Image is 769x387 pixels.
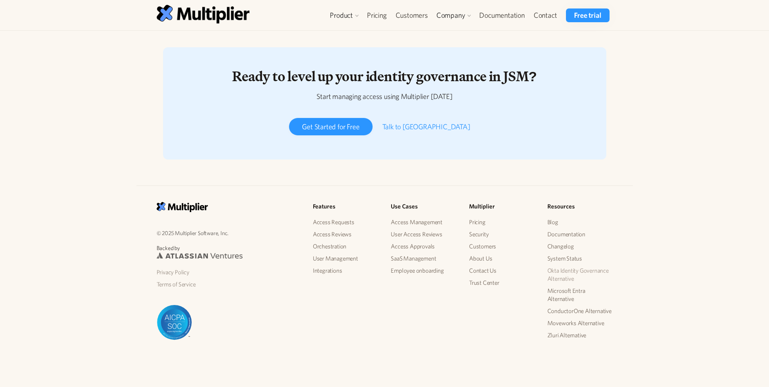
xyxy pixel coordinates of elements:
a: Customers [469,240,534,252]
div: Company [432,8,475,22]
a: Zluri Alternative [547,329,613,341]
a: User Access Reviews [391,228,456,240]
a: Integrations [313,265,378,277]
a: Talk to [GEOGRAPHIC_DATA] [376,118,477,135]
a: Access Requests [313,216,378,228]
a: About Us [469,252,534,265]
div: Product [330,11,353,20]
a: Privacy Policy [157,266,300,278]
a: Customers [391,8,432,22]
a: Access Approvals [391,240,456,252]
div: Company [436,11,465,20]
a: Contact [529,8,562,22]
a: Pricing [469,216,534,228]
a: Documentation [475,8,529,22]
h5: Features [313,202,378,211]
a: Pricing [362,8,391,22]
a: Free trial [566,8,609,22]
h5: Resources [547,202,613,211]
a: ConductorOne Alternative [547,305,613,317]
div: Product [326,8,362,22]
p: Start managing access using Multiplier [DATE] [289,91,480,102]
h5: Multiplier [469,202,534,211]
a: Contact Us [469,265,534,277]
a: Microsoft Entra Alternative [547,285,613,305]
a: Trust Center [469,277,534,289]
a: User Management [313,252,378,265]
a: Okta Identity Governance Alternative [547,265,613,285]
a: Get Started for Free [289,118,372,135]
a: SaaS Management [391,252,456,265]
a: Access Reviews [313,228,378,240]
a: Security [469,228,534,240]
h2: Ready to level up your identity governance in JSM? [232,68,537,85]
a: Documentation [547,228,613,240]
h5: Use Cases [391,202,456,211]
a: Moveworks Alternative [547,317,613,329]
a: Changelog [547,240,613,252]
a: Orchestration [313,240,378,252]
p: © 2025 Multiplier Software, Inc. [157,228,300,238]
a: Terms of Service [157,278,300,290]
a: Blog [547,216,613,228]
p: Backed by [157,244,300,252]
a: Employee onboarding [391,265,456,277]
a: System Status [547,252,613,265]
a: Access Management [391,216,456,228]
